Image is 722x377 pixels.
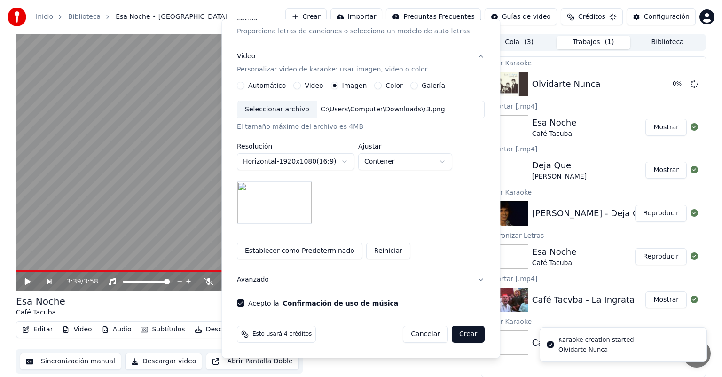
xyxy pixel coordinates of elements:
button: Crear [452,326,485,343]
button: Avanzado [237,267,485,292]
p: Personalizar video de karaoke: usar imagen, video o color [237,65,427,74]
div: Letras [237,14,257,23]
div: Video [237,52,427,74]
button: VideoPersonalizar video de karaoke: usar imagen, video o color [237,44,485,82]
div: Seleccionar archivo [237,101,317,118]
button: Reiniciar [366,243,410,259]
label: Resolución [237,143,354,149]
label: Video [305,82,323,89]
label: Color [386,82,403,89]
label: Imagen [342,82,367,89]
button: Cancelar [403,326,448,343]
div: El tamaño máximo del archivo es 4MB [237,122,485,132]
div: C:\Users\Computer\Downloads\r3.png [317,105,449,114]
label: Ajustar [358,143,452,149]
button: LetrasProporciona letras de canciones o selecciona un modelo de auto letras [237,6,485,44]
label: Automático [248,82,286,89]
button: Establecer como Predeterminado [237,243,362,259]
label: Acepto la [248,300,398,306]
button: Acepto la [283,300,399,306]
div: VideoPersonalizar video de karaoke: usar imagen, video o color [237,82,485,267]
label: Galería [422,82,445,89]
span: Esto usará 4 créditos [252,330,312,338]
p: Proporciona letras de canciones o selecciona un modelo de auto letras [237,27,470,36]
